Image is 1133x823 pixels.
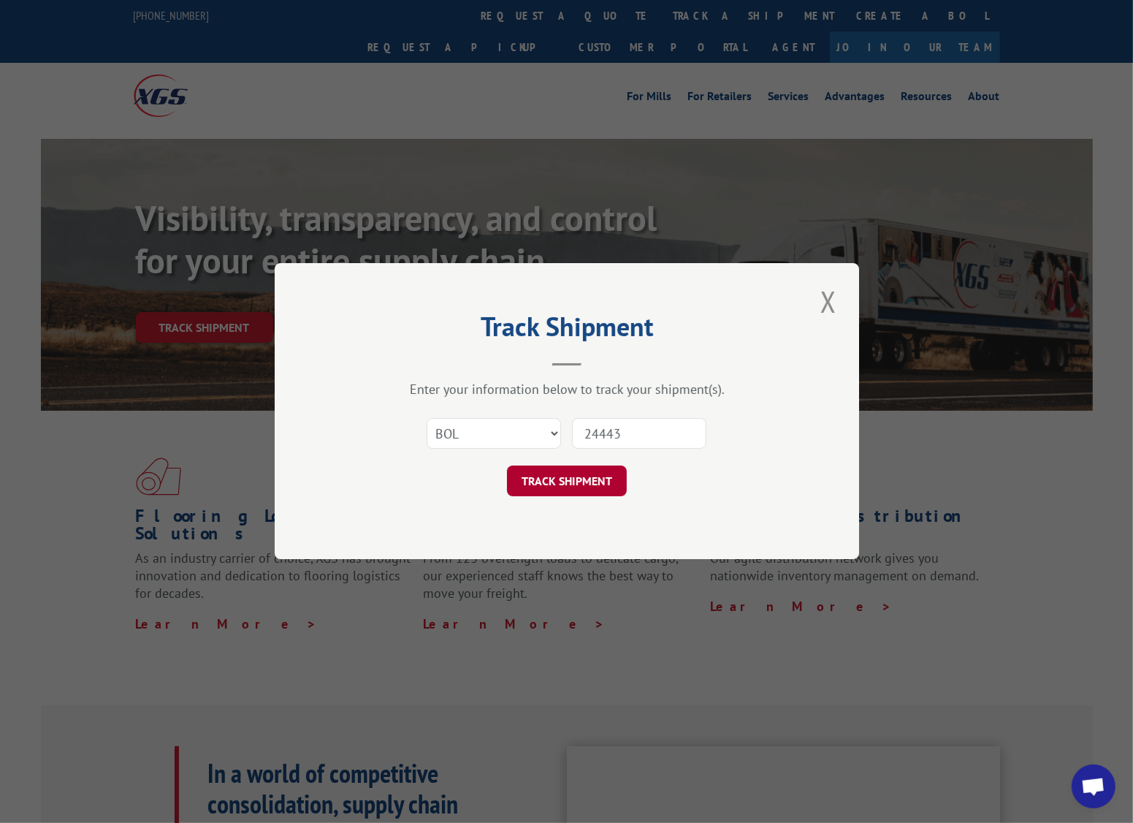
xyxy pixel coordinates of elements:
div: Enter your information below to track your shipment(s). [348,382,786,398]
button: Close modal [816,281,841,322]
h2: Track Shipment [348,316,786,344]
input: Number(s) [572,419,706,450]
button: TRACK SHIPMENT [507,466,627,497]
a: Open chat [1072,765,1115,808]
